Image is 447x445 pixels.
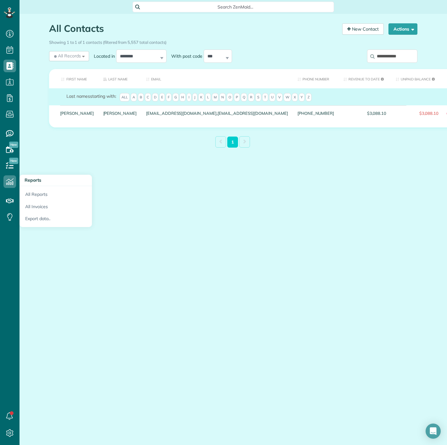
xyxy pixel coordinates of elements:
[205,93,211,102] span: L
[212,93,218,102] span: M
[20,186,92,201] a: All Reports
[227,93,233,102] span: O
[141,105,293,121] div: [EMAIL_ADDRESS][DOMAIN_NAME],[EMAIL_ADDRESS][DOMAIN_NAME]
[159,93,165,102] span: E
[187,93,191,102] span: I
[227,137,238,148] a: 1
[306,93,312,102] span: Z
[138,93,144,102] span: B
[234,93,240,102] span: P
[53,53,81,59] span: All Records
[241,93,247,102] span: Q
[120,93,130,102] span: All
[179,93,186,102] span: H
[25,177,41,183] span: Reports
[66,93,90,99] span: Last names
[339,69,391,88] th: Revenue to Date: activate to sort column ascending
[276,93,283,102] span: V
[269,93,275,102] span: U
[248,93,254,102] span: R
[49,69,99,88] th: First Name: activate to sort column ascending
[342,23,384,35] a: New Contact
[299,93,305,102] span: Y
[99,69,142,88] th: Last Name: activate to sort column descending
[198,93,204,102] span: K
[293,105,339,121] div: [PHONE_NUMBER]
[426,424,441,439] div: Open Intercom Messenger
[396,111,439,115] span: $3,088.10
[292,93,298,102] span: X
[145,93,151,102] span: C
[192,93,197,102] span: J
[66,93,116,99] label: starting with:
[131,93,137,102] span: A
[391,69,443,88] th: Unpaid Balance: activate to sort column ascending
[166,93,172,102] span: F
[343,111,386,115] span: $3,088.10
[152,93,158,102] span: D
[20,201,92,213] a: All Invoices
[103,111,137,115] a: [PERSON_NAME]
[9,158,18,164] span: New
[141,69,293,88] th: Email: activate to sort column ascending
[49,23,337,34] h1: All Contacts
[49,37,417,45] div: Showing 1 to 1 of 1 contacts (filtered from 5,557 total contacts)
[9,142,18,148] span: New
[262,93,268,102] span: T
[388,23,417,35] button: Actions
[167,53,204,59] label: With post code
[293,69,339,88] th: Phone number: activate to sort column ascending
[173,93,179,102] span: G
[60,111,94,115] a: [PERSON_NAME]
[255,93,261,102] span: S
[284,93,291,102] span: W
[219,93,226,102] span: N
[20,213,92,227] a: Export data..
[89,53,116,59] label: Located in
